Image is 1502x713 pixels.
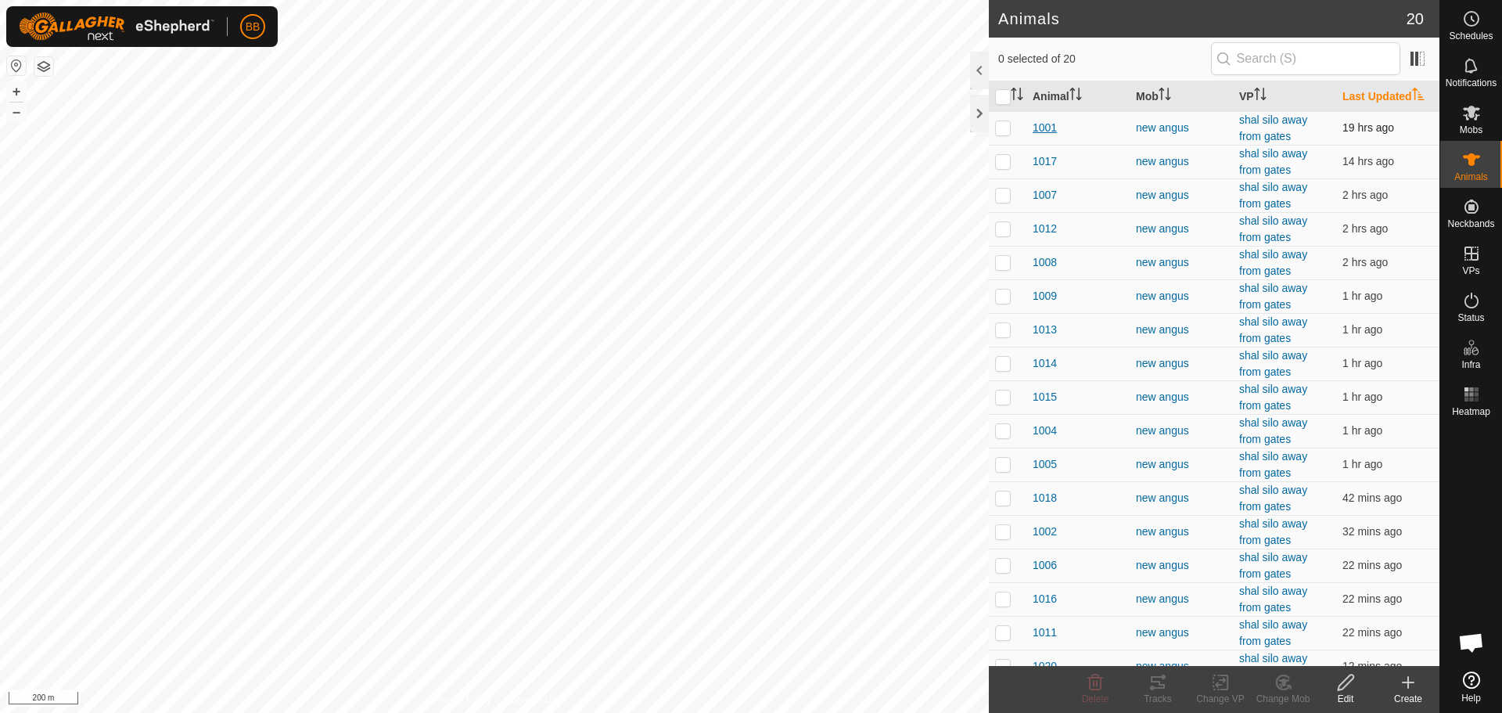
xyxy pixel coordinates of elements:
a: shal silo away from gates [1239,618,1307,647]
th: Mob [1130,81,1233,112]
span: 1001 [1033,120,1057,136]
span: 1013 [1033,322,1057,338]
div: new angus [1136,591,1227,607]
div: new angus [1136,557,1227,574]
span: 28 Sept 2025, 12:41 pm [1342,592,1402,605]
div: new angus [1136,355,1227,372]
p-sorticon: Activate to sort [1254,90,1267,103]
span: 1012 [1033,221,1057,237]
a: shal silo away from gates [1239,282,1307,311]
img: Gallagher Logo [19,13,214,41]
div: Edit [1314,692,1377,706]
div: Create [1377,692,1439,706]
span: Schedules [1449,31,1493,41]
span: 28 Sept 2025, 12:41 pm [1342,559,1402,571]
span: Delete [1082,693,1109,704]
div: new angus [1136,456,1227,473]
button: Reset Map [7,56,26,75]
span: 28 Sept 2025, 11:01 am [1342,256,1388,268]
span: 28 Sept 2025, 11:41 am [1342,357,1382,369]
input: Search (S) [1211,42,1400,75]
span: 20 [1407,7,1424,31]
div: new angus [1136,254,1227,271]
a: shal silo away from gates [1239,383,1307,412]
a: Privacy Policy [433,693,491,707]
div: new angus [1136,288,1227,304]
a: shal silo away from gates [1239,147,1307,176]
div: new angus [1136,625,1227,641]
span: 1002 [1033,524,1057,540]
span: Neckbands [1447,219,1494,229]
div: new angus [1136,221,1227,237]
span: 28 Sept 2025, 11:51 am [1342,424,1382,437]
span: 1008 [1033,254,1057,271]
a: shal silo away from gates [1239,248,1307,277]
span: 1006 [1033,557,1057,574]
span: 28 Sept 2025, 11:41 am [1342,323,1382,336]
span: Infra [1461,360,1480,369]
span: Animals [1454,172,1488,182]
div: Tracks [1126,692,1189,706]
span: Notifications [1446,78,1497,88]
div: new angus [1136,490,1227,506]
span: 1017 [1033,153,1057,170]
div: new angus [1136,322,1227,338]
a: shal silo away from gates [1239,416,1307,445]
span: 1018 [1033,490,1057,506]
div: Change Mob [1252,692,1314,706]
span: 28 Sept 2025, 11:11 am [1342,290,1382,302]
p-sorticon: Activate to sort [1159,90,1171,103]
span: Help [1461,693,1481,703]
span: 1009 [1033,288,1057,304]
button: – [7,103,26,121]
a: shal silo away from gates [1239,181,1307,210]
span: Status [1457,313,1484,322]
a: Contact Us [510,693,556,707]
div: new angus [1136,187,1227,203]
span: 0 selected of 20 [998,51,1211,67]
p-sorticon: Activate to sort [1011,90,1023,103]
span: 28 Sept 2025, 12:31 pm [1342,525,1402,538]
span: 1005 [1033,456,1057,473]
span: BB [246,19,261,35]
span: 28 Sept 2025, 11:41 am [1342,391,1382,403]
span: 28 Sept 2025, 11:51 am [1342,458,1382,470]
a: Help [1440,665,1502,709]
a: shal silo away from gates [1239,214,1307,243]
h2: Animals [998,9,1407,28]
span: 27 Sept 2025, 5:41 pm [1342,121,1394,134]
span: 1016 [1033,591,1057,607]
a: shal silo away from gates [1239,349,1307,378]
div: new angus [1136,658,1227,675]
span: 1007 [1033,187,1057,203]
a: shal silo away from gates [1239,551,1307,580]
div: Change VP [1189,692,1252,706]
p-sorticon: Activate to sort [1412,90,1425,103]
span: Heatmap [1452,407,1490,416]
button: + [7,82,26,101]
span: 1020 [1033,658,1057,675]
span: 28 Sept 2025, 12:41 pm [1342,626,1402,639]
span: 1011 [1033,625,1057,641]
th: Last Updated [1336,81,1439,112]
span: 28 Sept 2025, 12:51 pm [1342,660,1402,672]
div: Open chat [1448,619,1495,666]
a: shal silo away from gates [1239,517,1307,546]
div: new angus [1136,524,1227,540]
span: 27 Sept 2025, 10:41 pm [1342,155,1394,167]
span: 1015 [1033,389,1057,405]
span: 28 Sept 2025, 11:01 am [1342,222,1388,235]
span: VPs [1462,266,1479,275]
a: shal silo away from gates [1239,315,1307,344]
span: 28 Sept 2025, 12:21 pm [1342,492,1402,504]
span: 1004 [1033,423,1057,439]
div: new angus [1136,389,1227,405]
a: shal silo away from gates [1239,585,1307,614]
div: new angus [1136,153,1227,170]
span: 1014 [1033,355,1057,372]
th: VP [1233,81,1336,112]
span: Mobs [1460,125,1482,135]
span: 28 Sept 2025, 10:51 am [1342,189,1388,201]
p-sorticon: Activate to sort [1069,90,1082,103]
a: shal silo away from gates [1239,450,1307,479]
